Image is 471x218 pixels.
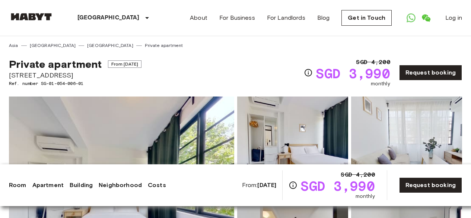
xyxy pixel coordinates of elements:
a: For Landlords [267,13,305,22]
a: Blog [317,13,330,22]
span: From: [242,181,277,189]
a: Building [70,181,93,190]
a: Costs [148,181,166,190]
a: Apartment [32,181,64,190]
a: Get in Touch [341,10,392,26]
b: [DATE] [257,181,276,189]
a: Log in [445,13,462,22]
a: Private apartment [145,42,183,49]
a: [GEOGRAPHIC_DATA] [87,42,133,49]
a: [GEOGRAPHIC_DATA] [30,42,76,49]
span: SGD 3,990 [300,179,375,193]
a: Request booking [399,65,462,80]
p: [GEOGRAPHIC_DATA] [77,13,140,22]
svg: Check cost overview for full price breakdown. Please note that discounts apply to new joiners onl... [289,181,297,190]
a: Open WeChat [419,10,433,25]
a: Room [9,181,26,190]
img: Picture of unit SG-01-054-006-01 [351,97,462,194]
span: Ref. number SG-01-054-006-01 [9,80,141,87]
span: monthly [356,193,375,200]
svg: Check cost overview for full price breakdown. Please note that discounts apply to new joiners onl... [304,68,313,77]
a: For Business [219,13,255,22]
a: Asia [9,42,18,49]
span: [STREET_ADDRESS] [9,70,141,80]
span: SGD 4,200 [356,58,390,67]
img: Habyt [9,13,54,20]
a: Open WhatsApp [404,10,419,25]
span: Private apartment [9,58,102,70]
a: About [190,13,207,22]
a: Request booking [399,177,462,193]
a: Neighborhood [99,181,142,190]
span: SGD 3,990 [316,67,390,80]
span: SGD 4,200 [341,170,375,179]
span: monthly [371,80,390,88]
span: From [DATE] [108,60,142,68]
img: Picture of unit SG-01-054-006-01 [237,97,348,194]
